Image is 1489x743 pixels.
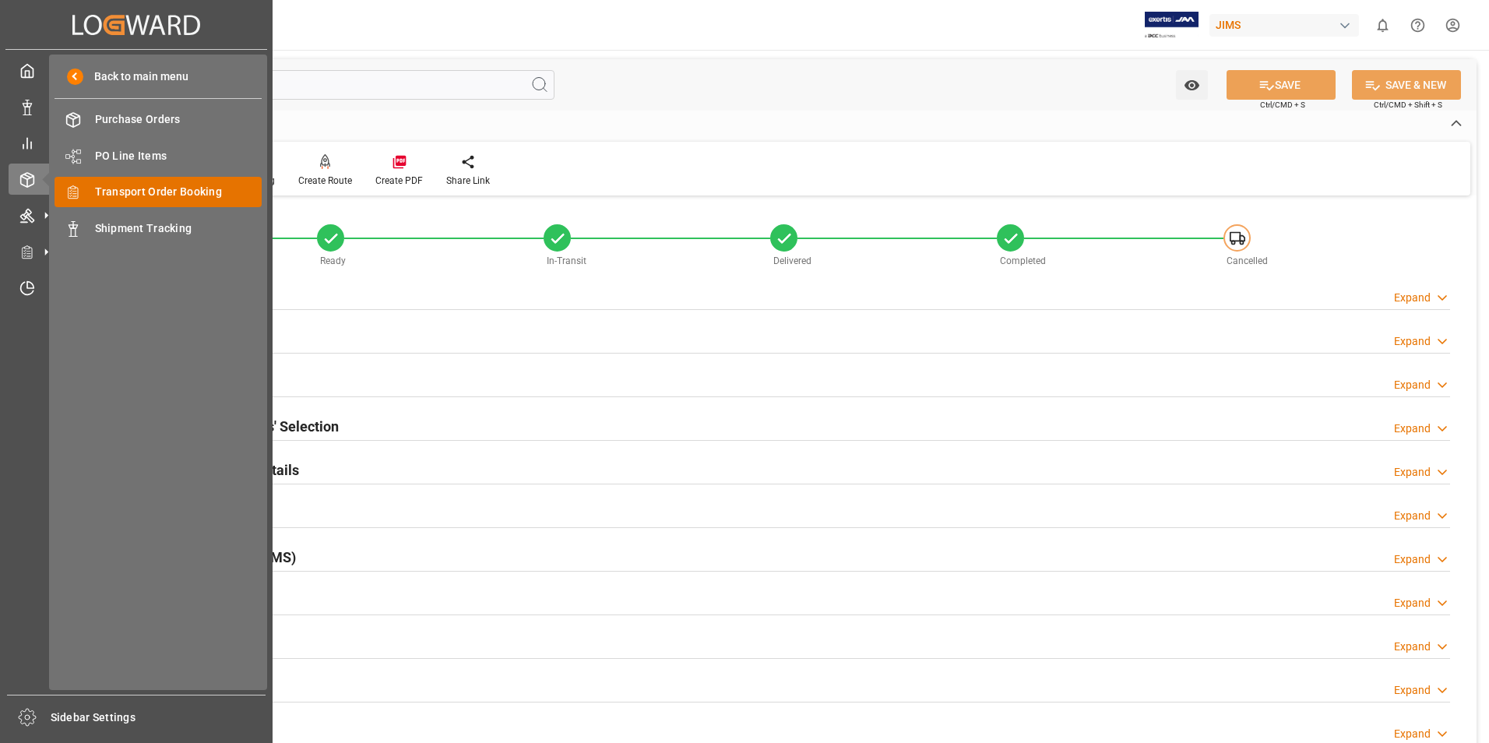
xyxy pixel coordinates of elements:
[95,111,262,128] span: Purchase Orders
[72,70,554,100] input: Search Fields
[1394,290,1431,306] div: Expand
[55,213,262,243] a: Shipment Tracking
[375,174,423,188] div: Create PDF
[446,174,490,188] div: Share Link
[1227,70,1336,100] button: SAVE
[95,148,262,164] span: PO Line Items
[1394,595,1431,611] div: Expand
[320,255,346,266] span: Ready
[9,128,264,158] a: My Reports
[9,273,264,303] a: Timeslot Management V2
[1374,99,1442,111] span: Ctrl/CMD + Shift + S
[1260,99,1305,111] span: Ctrl/CMD + S
[95,184,262,200] span: Transport Order Booking
[1209,10,1365,40] button: JIMS
[1394,551,1431,568] div: Expand
[51,710,266,726] span: Sidebar Settings
[547,255,586,266] span: In-Transit
[1352,70,1461,100] button: SAVE & NEW
[1394,333,1431,350] div: Expand
[1145,12,1199,39] img: Exertis%20JAM%20-%20Email%20Logo.jpg_1722504956.jpg
[55,104,262,135] a: Purchase Orders
[1400,8,1435,43] button: Help Center
[1394,377,1431,393] div: Expand
[1176,70,1208,100] button: open menu
[1394,639,1431,655] div: Expand
[298,174,352,188] div: Create Route
[9,91,264,121] a: Data Management
[55,177,262,207] a: Transport Order Booking
[1394,421,1431,437] div: Expand
[1209,14,1359,37] div: JIMS
[83,69,188,85] span: Back to main menu
[1227,255,1268,266] span: Cancelled
[95,220,262,237] span: Shipment Tracking
[1394,682,1431,699] div: Expand
[55,140,262,171] a: PO Line Items
[1394,726,1431,742] div: Expand
[1000,255,1046,266] span: Completed
[1394,464,1431,481] div: Expand
[773,255,811,266] span: Delivered
[1365,8,1400,43] button: show 0 new notifications
[9,55,264,86] a: My Cockpit
[1394,508,1431,524] div: Expand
